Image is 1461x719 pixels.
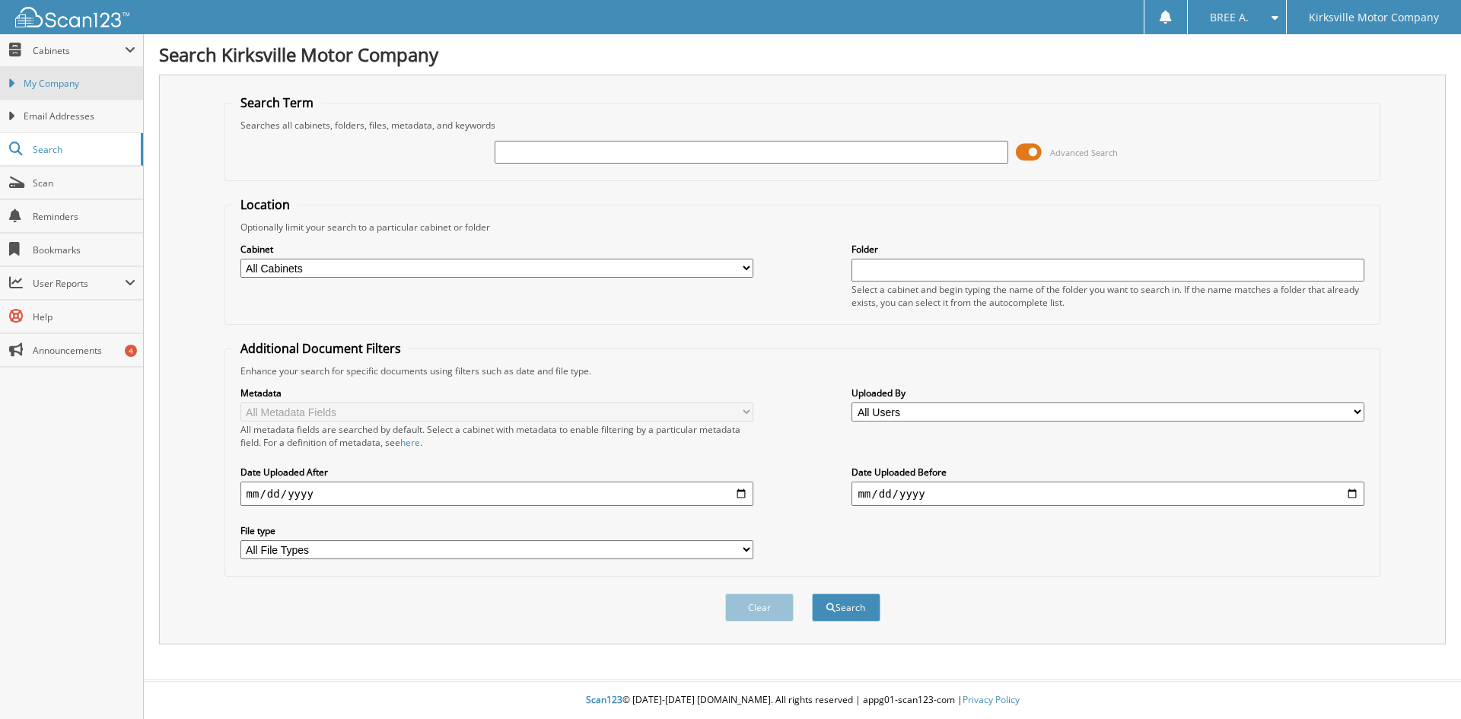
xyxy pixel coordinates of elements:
span: Advanced Search [1050,147,1118,158]
label: Uploaded By [851,387,1364,399]
button: Clear [725,593,794,622]
span: Help [33,310,135,323]
span: Scan123 [586,693,622,706]
div: Enhance your search for specific documents using filters such as date and file type. [233,364,1373,377]
span: Search [33,143,133,156]
a: here [400,436,420,449]
div: © [DATE]-[DATE] [DOMAIN_NAME]. All rights reserved | appg01-scan123-com | [144,682,1461,719]
button: Search [812,593,880,622]
label: Folder [851,243,1364,256]
span: Reminders [33,210,135,223]
span: Cabinets [33,44,125,57]
label: File type [240,524,753,537]
div: All metadata fields are searched by default. Select a cabinet with metadata to enable filtering b... [240,423,753,449]
span: My Company [24,77,135,91]
span: Announcements [33,344,135,357]
div: Select a cabinet and begin typing the name of the folder you want to search in. If the name match... [851,283,1364,309]
label: Metadata [240,387,753,399]
span: Email Addresses [24,110,135,123]
a: Privacy Policy [963,693,1020,706]
legend: Location [233,196,298,213]
label: Date Uploaded Before [851,466,1364,479]
legend: Search Term [233,94,321,111]
div: 4 [125,345,137,357]
iframe: Chat Widget [1385,646,1461,719]
label: Cabinet [240,243,753,256]
span: Kirksville Motor Company [1309,13,1439,22]
span: BREE A. [1210,13,1249,22]
span: User Reports [33,277,125,290]
legend: Additional Document Filters [233,340,409,357]
h1: Search Kirksville Motor Company [159,42,1446,67]
input: end [851,482,1364,506]
input: start [240,482,753,506]
span: Scan [33,177,135,189]
span: Bookmarks [33,243,135,256]
label: Date Uploaded After [240,466,753,479]
div: Searches all cabinets, folders, files, metadata, and keywords [233,119,1373,132]
img: scan123-logo-white.svg [15,7,129,27]
div: Optionally limit your search to a particular cabinet or folder [233,221,1373,234]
